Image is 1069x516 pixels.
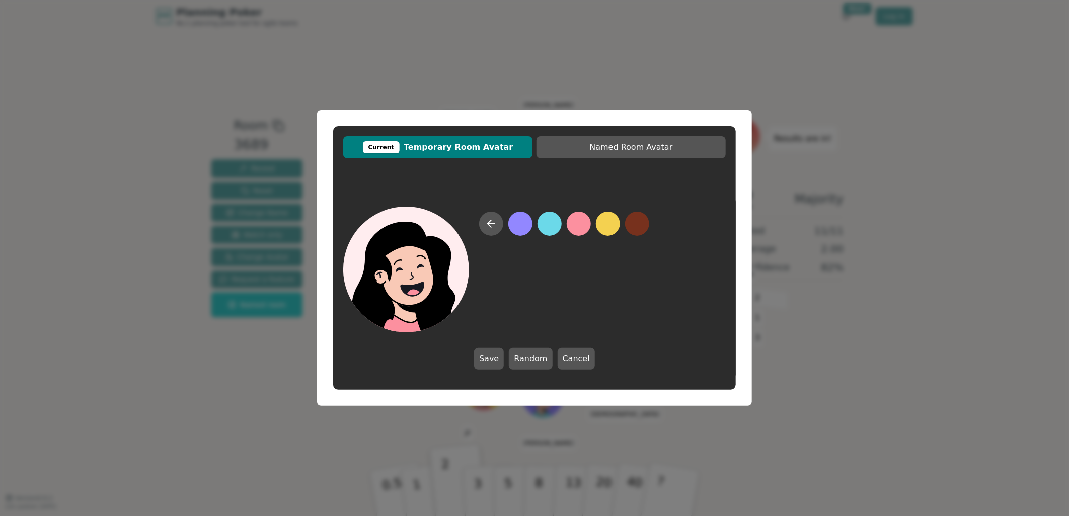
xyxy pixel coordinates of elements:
button: Cancel [558,348,595,370]
button: Named Room Avatar [537,136,726,158]
span: Named Room Avatar [542,141,721,153]
div: Current [363,141,400,153]
button: Random [509,348,552,370]
button: CurrentTemporary Room Avatar [343,136,532,158]
button: Save [474,348,504,370]
span: Temporary Room Avatar [348,141,527,153]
